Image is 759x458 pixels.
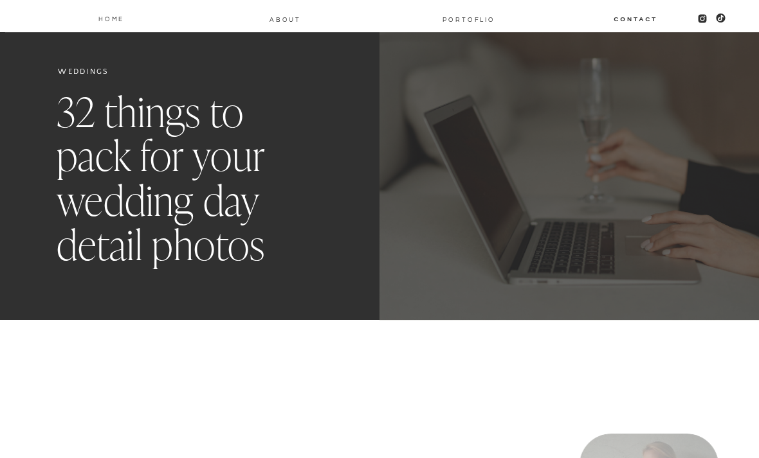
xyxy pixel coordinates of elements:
a: Weddings [58,67,109,76]
a: Home [97,13,125,24]
a: Contact [613,13,659,24]
h1: 32 things to pack for your wedding day detail photos [57,91,324,269]
a: About [269,14,302,24]
a: PORTOFLIO [437,14,500,24]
